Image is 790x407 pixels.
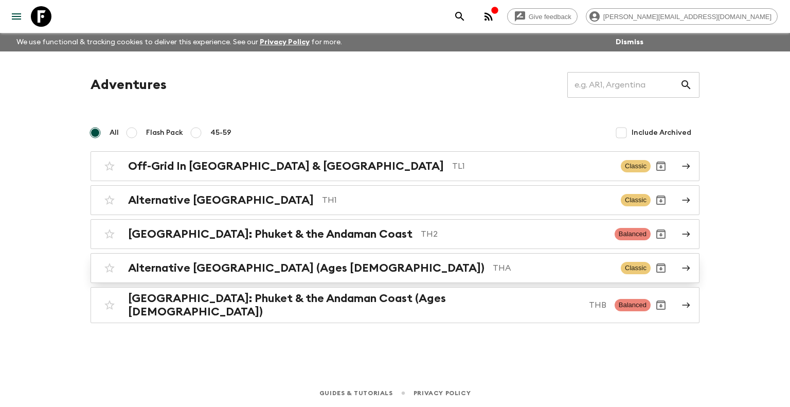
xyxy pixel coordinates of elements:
button: search adventures [450,6,470,27]
input: e.g. AR1, Argentina [567,70,680,99]
a: Alternative [GEOGRAPHIC_DATA] (Ages [DEMOGRAPHIC_DATA])THAClassicArchive [91,253,699,283]
a: Give feedback [507,8,578,25]
button: menu [6,6,27,27]
a: Alternative [GEOGRAPHIC_DATA]TH1ClassicArchive [91,185,699,215]
a: [GEOGRAPHIC_DATA]: Phuket & the Andaman CoastTH2BalancedArchive [91,219,699,249]
h2: Alternative [GEOGRAPHIC_DATA] [128,193,314,207]
div: [PERSON_NAME][EMAIL_ADDRESS][DOMAIN_NAME] [586,8,778,25]
h2: Off-Grid In [GEOGRAPHIC_DATA] & [GEOGRAPHIC_DATA] [128,160,444,173]
button: Archive [651,190,671,210]
p: THB [589,299,606,311]
p: TH2 [421,228,606,240]
a: Privacy Policy [414,387,471,399]
span: 45-59 [210,128,231,138]
span: Balanced [615,228,651,240]
a: [GEOGRAPHIC_DATA]: Phuket & the Andaman Coast (Ages [DEMOGRAPHIC_DATA])THBBalancedArchive [91,287,699,323]
h1: Adventures [91,75,167,95]
button: Archive [651,156,671,176]
span: Classic [621,160,651,172]
span: Classic [621,262,651,274]
span: Balanced [615,299,651,311]
a: Guides & Tutorials [319,387,393,399]
span: Include Archived [632,128,691,138]
h2: [GEOGRAPHIC_DATA]: Phuket & the Andaman Coast [128,227,412,241]
a: Privacy Policy [260,39,310,46]
a: Off-Grid In [GEOGRAPHIC_DATA] & [GEOGRAPHIC_DATA]TL1ClassicArchive [91,151,699,181]
p: TL1 [452,160,613,172]
span: All [110,128,119,138]
h2: [GEOGRAPHIC_DATA]: Phuket & the Andaman Coast (Ages [DEMOGRAPHIC_DATA]) [128,292,581,318]
p: THA [493,262,613,274]
h2: Alternative [GEOGRAPHIC_DATA] (Ages [DEMOGRAPHIC_DATA]) [128,261,484,275]
button: Dismiss [613,35,646,49]
button: Archive [651,295,671,315]
button: Archive [651,258,671,278]
p: TH1 [322,194,613,206]
span: [PERSON_NAME][EMAIL_ADDRESS][DOMAIN_NAME] [598,13,777,21]
button: Archive [651,224,671,244]
span: Classic [621,194,651,206]
span: Give feedback [523,13,577,21]
p: We use functional & tracking cookies to deliver this experience. See our for more. [12,33,346,51]
span: Flash Pack [146,128,183,138]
